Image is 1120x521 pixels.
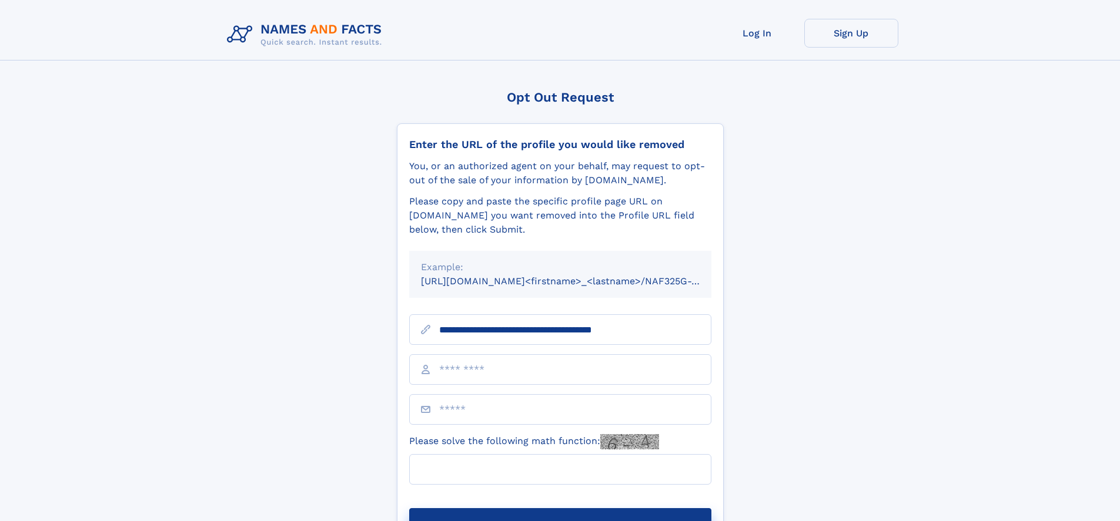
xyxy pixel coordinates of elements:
a: Sign Up [804,19,898,48]
small: [URL][DOMAIN_NAME]<firstname>_<lastname>/NAF325G-xxxxxxxx [421,275,734,287]
div: Opt Out Request [397,90,724,105]
a: Log In [710,19,804,48]
div: Example: [421,260,700,274]
div: Enter the URL of the profile you would like removed [409,138,711,151]
div: Please copy and paste the specific profile page URL on [DOMAIN_NAME] you want removed into the Pr... [409,194,711,237]
img: Logo Names and Facts [222,19,392,51]
div: You, or an authorized agent on your behalf, may request to opt-out of the sale of your informatio... [409,159,711,187]
label: Please solve the following math function: [409,434,659,449]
